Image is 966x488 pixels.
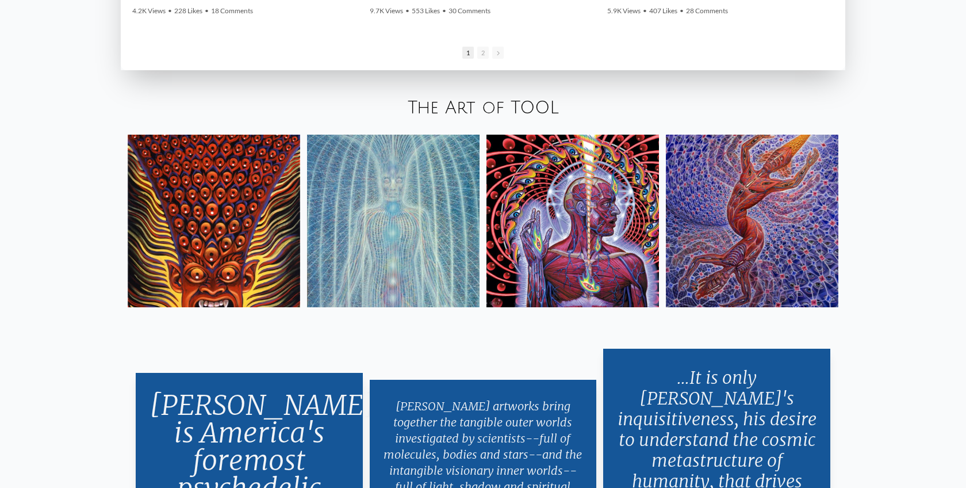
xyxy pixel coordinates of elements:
span: 28 Comments [686,6,728,15]
span: 30 Comments [448,6,490,15]
span: 2 [477,47,489,59]
span: • [168,6,172,15]
span: 1 [462,47,474,59]
span: • [680,6,684,15]
span: • [405,6,409,15]
span: • [442,6,446,15]
span: • [205,6,209,15]
span: • [643,6,647,15]
span: 4.2K Views [132,6,166,15]
span: 5.9K Views [607,6,641,15]
a: The Art of TOOL [408,98,559,117]
span: 9.7K Views [370,6,403,15]
span: 407 Likes [649,6,677,15]
span: 18 Comments [211,6,253,15]
span: 228 Likes [174,6,202,15]
span: 553 Likes [412,6,440,15]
